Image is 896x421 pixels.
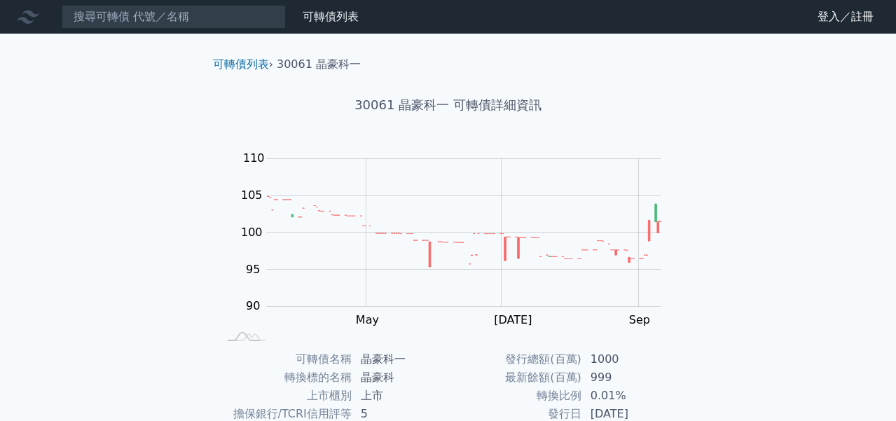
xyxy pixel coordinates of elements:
[303,10,359,23] a: 可轉債列表
[219,350,352,368] td: 可轉債名稱
[202,95,695,115] h1: 30061 晶豪科一 可轉債詳細資訊
[494,313,532,326] tspan: [DATE]
[582,350,678,368] td: 1000
[219,387,352,405] td: 上市櫃別
[243,151,265,165] tspan: 110
[213,56,273,73] li: ›
[352,350,448,368] td: 晶豪科一
[234,151,682,326] g: Chart
[219,368,352,387] td: 轉換標的名稱
[826,354,896,421] iframe: Chat Widget
[582,387,678,405] td: 0.01%
[246,263,260,276] tspan: 95
[826,354,896,421] div: 聊天小工具
[352,387,448,405] td: 上市
[352,368,448,387] td: 晶豪科
[213,57,269,71] a: 可轉債列表
[582,368,678,387] td: 999
[267,196,661,267] g: Series
[448,350,582,368] td: 發行總額(百萬)
[241,188,263,202] tspan: 105
[806,6,885,28] a: 登入／註冊
[241,226,263,239] tspan: 100
[448,368,582,387] td: 最新餘額(百萬)
[629,313,650,326] tspan: Sep
[277,56,361,73] li: 30061 晶豪科一
[62,5,286,29] input: 搜尋可轉債 代號／名稱
[448,387,582,405] td: 轉換比例
[356,313,379,326] tspan: May
[246,299,260,312] tspan: 90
